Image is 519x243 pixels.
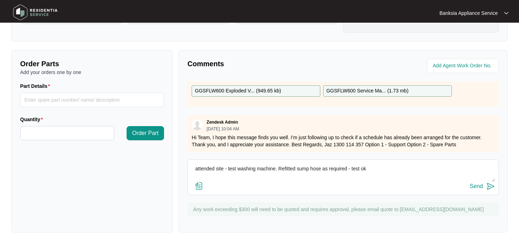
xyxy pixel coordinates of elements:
[20,59,164,69] p: Order Parts
[20,83,53,90] label: Part Details
[127,126,164,140] button: Order Part
[195,182,203,190] img: file-attachment-doc.svg
[187,59,338,69] p: Comments
[193,206,495,213] p: Any work exceeding $300 will need to be quoted and requires approval, please email quote to [EMAI...
[504,11,508,15] img: dropdown arrow
[470,183,483,190] div: Send
[132,129,159,137] span: Order Part
[195,87,281,95] p: GGSFLW600 Exploded V... ( 949.65 kb )
[20,69,164,76] p: Add your orders one by one
[191,163,495,182] textarea: attended site - test washing machine. Refitted sump hose as required - test ok
[192,120,203,130] img: user.svg
[21,126,114,140] input: Quantity
[20,116,46,123] label: Quantity
[326,87,408,95] p: GGSFLW600 Service Ma... ( 1.73 mb )
[206,119,238,125] p: Zendesk Admin
[433,62,495,70] input: Add Agent Work Order No.
[192,134,495,148] p: Hi Team, I hope this message finds you well. I’m just following up to check if a schedule has alr...
[486,182,495,191] img: send-icon.svg
[439,10,498,17] p: Banksia Appliance Service
[20,93,164,107] input: Part Details
[11,2,60,23] img: residentia service logo
[206,127,239,131] p: [DATE] 10:04 AM
[470,182,495,191] button: Send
